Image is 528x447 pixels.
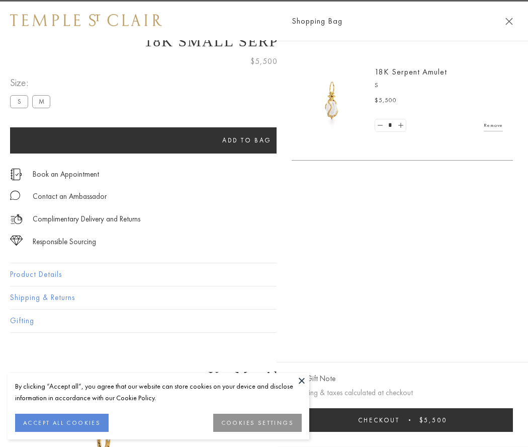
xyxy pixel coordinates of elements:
p: Shipping & taxes calculated at checkout [292,387,513,399]
h1: 18K Small Serpent Amulet [10,33,518,50]
span: $5,500 [419,416,447,424]
span: Checkout [358,416,400,424]
button: Shipping & Returns [10,286,518,309]
a: Book an Appointment [33,169,99,180]
button: ACCEPT ALL COOKIES [15,414,109,432]
button: COOKIES SETTINGS [213,414,302,432]
a: Set quantity to 0 [375,119,385,132]
img: icon_appointment.svg [10,169,22,180]
span: Size: [10,74,54,91]
img: Temple St. Clair [10,14,162,26]
label: M [32,95,50,108]
button: Close Shopping Bag [505,18,513,25]
h3: You May Also Like [25,368,503,385]
button: Add Gift Note [292,372,335,385]
span: $5,500 [375,96,397,106]
img: MessageIcon-01_2.svg [10,190,20,200]
div: Contact an Ambassador [33,190,107,203]
button: Add to bag [10,127,484,154]
a: Set quantity to 2 [395,119,405,132]
a: 18K Serpent Amulet [375,66,447,77]
p: Complimentary Delivery and Returns [33,213,140,226]
img: P51836-E11SERPPV [302,70,362,131]
img: icon_sourcing.svg [10,236,23,246]
span: $5,500 [250,55,278,68]
img: icon_delivery.svg [10,213,23,226]
button: Product Details [10,263,518,286]
button: Checkout $5,500 [292,408,513,432]
p: S [375,81,503,91]
div: By clicking “Accept all”, you agree that our website can store cookies on your device and disclos... [15,381,302,404]
button: Gifting [10,310,518,332]
a: Remove [484,120,503,131]
span: Shopping Bag [292,15,342,28]
span: Add to bag [222,136,272,144]
div: Responsible Sourcing [33,236,96,248]
label: S [10,95,28,108]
